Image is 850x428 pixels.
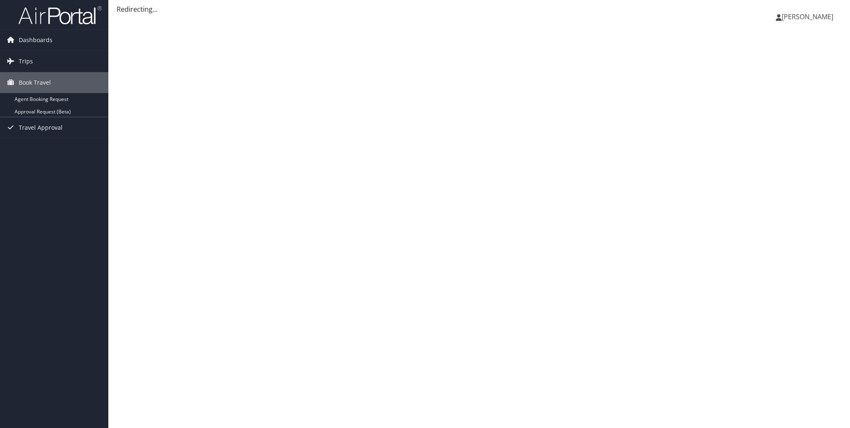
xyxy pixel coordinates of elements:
[19,117,62,138] span: Travel Approval
[776,4,842,29] a: [PERSON_NAME]
[19,30,52,50] span: Dashboards
[117,4,842,14] div: Redirecting...
[18,5,102,25] img: airportal-logo.png
[19,72,51,93] span: Book Travel
[19,51,33,72] span: Trips
[782,12,833,21] span: [PERSON_NAME]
